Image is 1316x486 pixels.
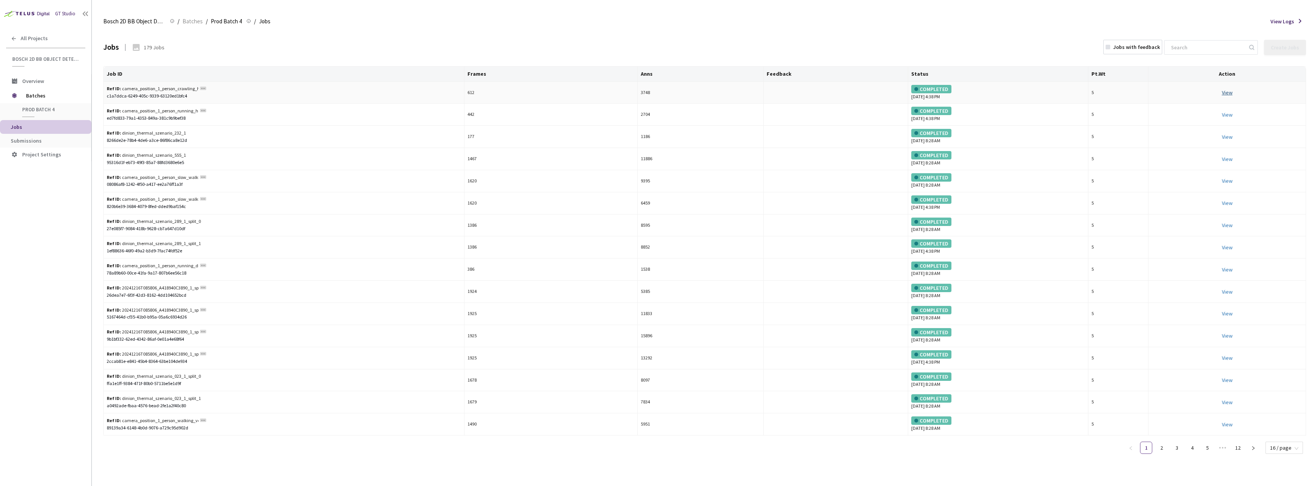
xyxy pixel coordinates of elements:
div: 20241216T085806_A418940C3890_1_split_0 [107,284,199,292]
b: Ref ID: [107,174,121,180]
div: [DATE] 8:28 AM [911,262,1085,277]
td: 11833 [638,303,764,325]
td: 1620 [464,192,638,215]
td: 13292 [638,347,764,369]
span: Batches [26,88,78,103]
div: dinion_thermal_szenario_289_1_split_0 [107,218,205,225]
td: 5 [1088,413,1148,436]
th: Job ID [104,67,464,82]
td: 5 [1088,347,1148,369]
div: Page Size [1266,442,1303,451]
div: [DATE] 8:28 AM [911,284,1085,299]
th: Anns [638,67,764,82]
a: View [1222,244,1233,251]
td: 1467 [464,148,638,170]
div: camera_position_1_person_running_diagonal_2 [107,262,199,270]
div: 20241216T085806_A418940C3890_1_split_2 [107,328,199,336]
td: 1386 [464,236,638,258]
div: 5167464d-cf35-41b0-b95a-05a6c6934d26 [107,314,461,321]
div: 8266de2e-78b4-4de6-a3ce-86f86ca8e12d [107,137,461,144]
td: 8595 [638,215,764,237]
a: View [1222,354,1233,361]
td: 11886 [638,148,764,170]
div: [DATE] 4:38 PM [911,239,1085,255]
a: View [1222,288,1233,295]
span: Project Settings [22,151,61,158]
td: 1678 [464,369,638,392]
td: 5 [1088,170,1148,192]
span: ••• [1217,442,1229,454]
span: Prod Batch 4 [211,17,242,26]
b: Ref ID: [107,285,121,291]
td: 5 [1088,369,1148,392]
span: All Projects [21,35,48,42]
button: right [1247,442,1259,454]
td: 5 [1088,325,1148,347]
a: View [1222,156,1233,163]
td: 7834 [638,391,764,413]
div: c1a7ddca-6249-405c-9339-63120ed1bfc4 [107,93,461,100]
a: 1 [1140,442,1152,453]
td: 5 [1088,258,1148,281]
div: a0492ade-fbaa-4576-bead-2fe1a2f40c80 [107,402,461,410]
td: 5 [1088,281,1148,303]
b: Ref ID: [107,307,121,313]
td: 1679 [464,391,638,413]
td: 5 [1088,104,1148,126]
div: [DATE] 8:28 AM [911,372,1085,388]
div: COMPLETED [911,151,951,159]
td: 5 [1088,192,1148,215]
td: 1925 [464,325,638,347]
td: 5951 [638,413,764,436]
div: camera_position_1_person_slow_walking_horizontal_3_split_1 [107,196,199,203]
div: 27e085f7-9084-418b-9628-cb7a647d10df [107,225,461,232]
a: View [1222,377,1233,384]
b: Ref ID: [107,373,121,379]
div: ffa1e1ff-9384-471f-80b0-5711be5e1d9f [107,380,461,387]
div: 2ccab81e-e841-45b4-8364-63be104de934 [107,358,461,365]
th: Status [908,67,1088,82]
a: 2 [1156,442,1167,453]
b: Ref ID: [107,152,121,158]
li: Next 5 Pages [1217,442,1229,454]
div: dinion_thermal_szenario_023_1_split_0 [107,373,205,380]
div: [DATE] 8:28 AM [911,151,1085,167]
span: Batches [182,17,203,26]
a: 5 [1202,442,1213,453]
div: 820b6e39-3684-4079-8fed-dded9baf154c [107,203,461,210]
div: camera_position_1_person_running_horizontal_3 [107,107,199,115]
td: 6459 [638,192,764,215]
td: 5 [1088,391,1148,413]
div: camera_position_1_person_walking_vertical_away_2_split_0 [107,417,199,424]
div: COMPLETED [911,394,951,403]
a: View [1222,133,1233,140]
td: 9395 [638,170,764,192]
input: Search [1166,41,1248,54]
div: COMPLETED [911,129,951,137]
button: left [1125,442,1137,454]
td: 177 [464,126,638,148]
div: ed7fd833-79a1-4353-849a-381c9b9bef38 [107,115,461,122]
div: [DATE] 4:38 PM [911,85,1085,101]
td: 5 [1088,82,1148,104]
div: 20241216T085806_A418940C3890_1_split_1 [107,307,199,314]
div: Create Jobs [1271,44,1299,50]
td: 5 [1088,215,1148,237]
div: [DATE] 4:38 PM [911,195,1085,211]
a: View [1222,222,1233,229]
b: Ref ID: [107,241,121,246]
b: Ref ID: [107,218,121,224]
b: Ref ID: [107,418,121,423]
div: 9b1bf332-62ed-4342-86af-0e01a4e68f64 [107,336,461,343]
div: 20241216T085806_A418940C3890_1_split_3 [107,351,199,358]
td: 1925 [464,303,638,325]
div: dinion_thermal_szenario_289_1_split_1 [107,240,205,247]
div: [DATE] 8:28 AM [911,328,1085,344]
th: Frames [464,67,638,82]
a: 4 [1186,442,1198,453]
div: dinion_thermal_szenario_023_1_split_1 [107,395,205,402]
a: View [1222,399,1233,406]
td: 2704 [638,104,764,126]
a: View [1222,111,1233,118]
